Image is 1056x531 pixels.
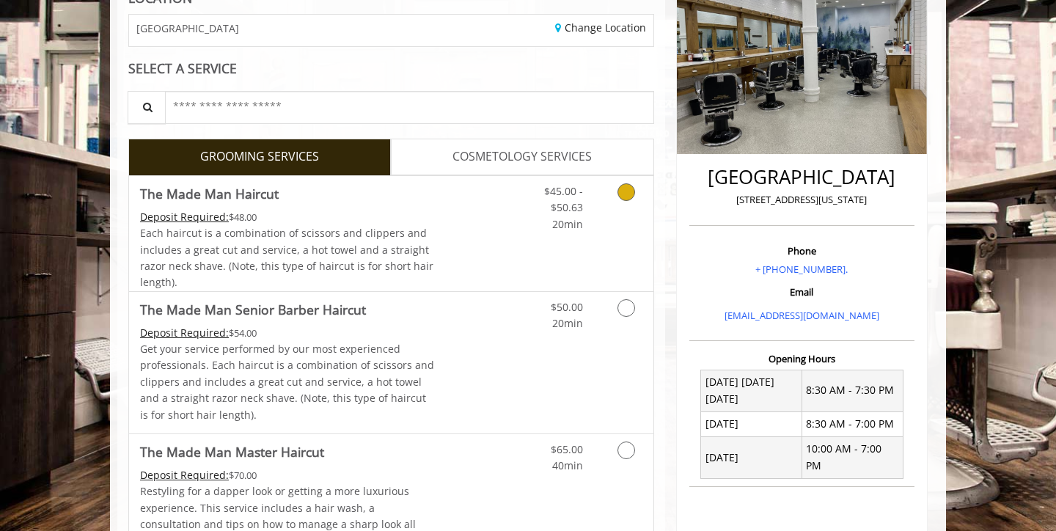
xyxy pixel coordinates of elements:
td: 8:30 AM - 7:30 PM [802,370,903,411]
div: $54.00 [140,325,435,341]
b: The Made Man Master Haircut [140,442,324,462]
button: Service Search [128,91,166,124]
a: [EMAIL_ADDRESS][DOMAIN_NAME] [725,309,879,322]
p: Get your service performed by our most experienced professionals. Each haircut is a combination o... [140,341,435,423]
td: [DATE] [701,411,802,436]
span: 20min [552,217,583,231]
h2: [GEOGRAPHIC_DATA] [693,166,911,188]
span: GROOMING SERVICES [200,147,319,166]
div: $70.00 [140,467,435,483]
b: The Made Man Senior Barber Haircut [140,299,366,320]
div: $48.00 [140,209,435,225]
h3: Email [693,287,911,297]
td: 8:30 AM - 7:00 PM [802,411,903,436]
div: SELECT A SERVICE [128,62,654,76]
a: + [PHONE_NUMBER]. [755,263,848,276]
span: Each haircut is a combination of scissors and clippers and includes a great cut and service, a ho... [140,226,433,289]
td: 10:00 AM - 7:00 PM [802,436,903,478]
td: [DATE] [701,436,802,478]
b: The Made Man Haircut [140,183,279,204]
p: [STREET_ADDRESS][US_STATE] [693,192,911,208]
td: [DATE] [DATE] [DATE] [701,370,802,411]
span: $45.00 - $50.63 [544,184,583,214]
h3: Phone [693,246,911,256]
h3: Opening Hours [689,354,914,364]
span: 20min [552,316,583,330]
span: This service needs some Advance to be paid before we block your appointment [140,468,229,482]
span: This service needs some Advance to be paid before we block your appointment [140,210,229,224]
span: This service needs some Advance to be paid before we block your appointment [140,326,229,340]
span: [GEOGRAPHIC_DATA] [136,23,239,34]
span: COSMETOLOGY SERVICES [452,147,592,166]
a: Change Location [555,21,646,34]
span: 40min [552,458,583,472]
span: $65.00 [551,442,583,456]
span: $50.00 [551,300,583,314]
